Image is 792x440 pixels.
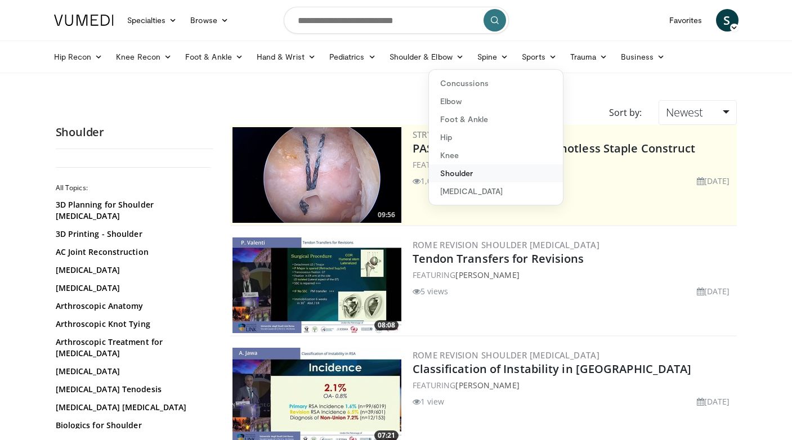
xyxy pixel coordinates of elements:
[178,46,250,68] a: Foot & Ankle
[413,269,735,281] div: FEATURING
[284,7,509,34] input: Search topics, interventions
[413,239,600,250] a: Rome Revision Shoulder [MEDICAL_DATA]
[413,285,449,297] li: 5 views
[374,320,399,330] span: 08:08
[56,336,208,359] a: Arthroscopic Treatment for [MEDICAL_DATA]
[413,159,735,170] div: FEATURING
[429,146,563,164] a: Knee
[429,182,563,200] a: [MEDICAL_DATA]
[56,199,208,222] a: 3D Planning for Shoulder [MEDICAL_DATA]
[515,46,563,68] a: Sports
[56,183,211,192] h2: All Topics:
[659,100,736,125] a: Newest
[455,380,519,390] a: [PERSON_NAME]
[56,366,208,377] a: [MEDICAL_DATA]
[429,110,563,128] a: Foot & Ankle
[56,420,208,431] a: Biologics for Shoulder
[56,264,208,276] a: [MEDICAL_DATA]
[697,175,730,187] li: [DATE]
[56,125,213,140] h2: Shoulder
[413,396,445,407] li: 1 view
[413,129,448,140] a: Stryker
[184,9,235,32] a: Browse
[250,46,323,68] a: Hand & Wrist
[697,285,730,297] li: [DATE]
[56,300,208,312] a: Arthroscopic Anatomy
[413,175,464,187] li: 1,015 views
[429,128,563,146] a: Hip
[232,237,401,333] a: 08:08
[323,46,383,68] a: Pediatrics
[413,251,584,266] a: Tendon Transfers for Revisions
[47,46,110,68] a: Hip Recon
[120,9,184,32] a: Specialties
[232,127,401,223] a: 09:56
[716,9,739,32] a: S
[413,379,735,391] div: FEATURING
[614,46,672,68] a: Business
[563,46,615,68] a: Trauma
[413,349,600,361] a: Rome Revision Shoulder [MEDICAL_DATA]
[429,92,563,110] a: Elbow
[601,100,650,125] div: Sort by:
[455,270,519,280] a: [PERSON_NAME]
[109,46,178,68] a: Knee Recon
[56,246,208,258] a: AC Joint Reconstruction
[56,402,208,413] a: [MEDICAL_DATA] [MEDICAL_DATA]
[232,127,401,223] img: 84acc7eb-cb93-455a-a344-5c35427a46c1.png.300x170_q85_crop-smart_upscale.png
[413,361,692,376] a: Classification of Instability in [GEOGRAPHIC_DATA]
[56,282,208,294] a: [MEDICAL_DATA]
[413,141,696,156] a: PASTA Repair featuring a Knotless Staple Construct
[663,9,709,32] a: Favorites
[383,46,471,68] a: Shoulder & Elbow
[429,74,563,92] a: Concussions
[471,46,515,68] a: Spine
[56,318,208,330] a: Arthroscopic Knot Tying
[56,228,208,240] a: 3D Printing - Shoulder
[429,164,563,182] a: Shoulder
[697,396,730,407] li: [DATE]
[666,105,703,120] span: Newest
[232,237,401,333] img: f121adf3-8f2a-432a-ab04-b981073a2ae5.300x170_q85_crop-smart_upscale.jpg
[374,210,399,220] span: 09:56
[54,15,114,26] img: VuMedi Logo
[56,384,208,395] a: [MEDICAL_DATA] Tenodesis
